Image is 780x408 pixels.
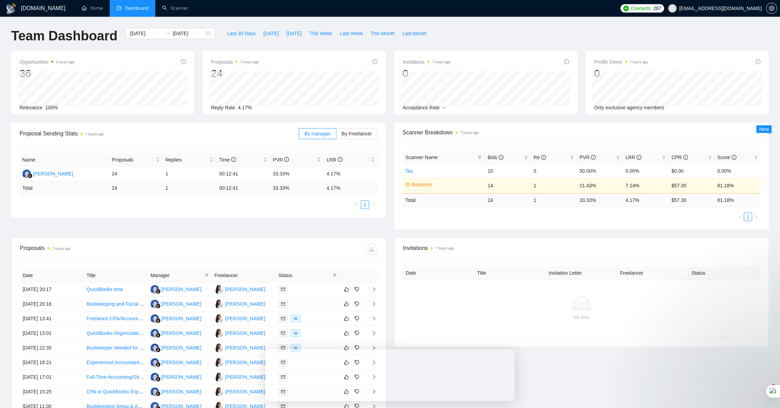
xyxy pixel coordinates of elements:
[150,315,201,321] a: AA[PERSON_NAME]
[336,28,367,39] button: Last Week
[752,213,760,221] button: right
[531,178,577,193] td: 1
[625,155,641,160] span: LRR
[225,344,265,352] div: [PERSON_NAME]
[214,315,265,321] a: Nk[PERSON_NAME]
[546,266,617,280] th: Invitation Letter
[732,155,736,160] span: info-circle
[150,329,159,338] img: AA
[162,5,188,11] a: searchScanner
[212,269,276,282] th: Freelancer
[205,273,209,277] span: filter
[263,30,279,37] span: [DATE]
[366,331,376,336] span: right
[669,164,715,178] td: $0.00
[282,28,305,39] button: [DATE]
[759,126,769,132] span: New
[353,314,361,323] button: dislike
[84,341,148,355] td: Bookkeeper Needed for Multi-Business Setup (QuickBooks Online Plus – RV Park, Restaurant, Farm)
[156,362,161,367] img: gigradar-bm.png
[354,330,359,336] span: dislike
[273,157,289,163] span: PVR
[52,247,71,251] time: 7 hours ago
[84,326,148,341] td: QuickBooks Organization Set Up, Clean Up and Enhancement
[87,360,293,365] a: Experienced Accountant/Bookkeeper for S-Corp – Expense Organization, Tax Prep & IRS Filing
[214,359,265,365] a: Nk[PERSON_NAME]
[403,193,485,207] td: Total
[403,128,760,137] span: Scanner Breakdown
[19,181,109,195] td: Total
[156,304,161,308] img: gigradar-bm.png
[20,326,84,341] td: [DATE] 13:01
[403,244,760,252] span: Invitations
[284,157,289,162] span: info-circle
[150,345,201,350] a: AA[PERSON_NAME]
[436,246,454,250] time: 7 hours ago
[564,59,569,64] span: info-circle
[366,246,377,252] span: download
[56,60,75,64] time: 5 hours ago
[405,155,438,160] span: Scanner Name
[342,131,372,136] span: By Freelancer
[324,181,377,195] td: 4.17 %
[161,344,201,352] div: [PERSON_NAME]
[150,330,201,336] a: AA[PERSON_NAME]
[117,6,122,10] span: dashboard
[161,300,201,308] div: [PERSON_NAME]
[150,272,202,279] span: Manager
[771,384,776,390] span: 6
[669,178,715,193] td: $57.30
[84,385,148,399] td: CPA or QuickBooks Expert to Organize Business & Personal Accounts
[214,344,223,352] img: Nk
[150,359,201,365] a: AA[PERSON_NAME]
[485,193,531,207] td: 24
[150,314,159,323] img: AA
[19,153,109,167] th: Name
[531,164,577,178] td: 0
[630,60,648,64] time: 7 hours ago
[214,300,223,308] img: Nk
[85,132,104,136] time: 7 hours ago
[148,269,212,282] th: Manager
[164,31,170,36] span: to
[476,152,483,163] span: filter
[366,316,376,321] span: right
[270,181,324,195] td: 33.33 %
[373,59,377,64] span: info-circle
[84,282,148,297] td: QuickBooks time
[579,155,596,160] span: PVR
[342,285,351,293] button: like
[474,266,546,280] th: Title
[20,385,84,399] td: [DATE] 15:25
[735,213,744,221] button: left
[432,60,451,64] time: 7 hours ago
[752,213,760,221] li: Next Page
[214,345,265,350] a: Nk[PERSON_NAME]
[744,213,752,221] a: 1
[623,164,669,178] td: 0.00%
[240,60,259,64] time: 7 hours ago
[281,316,285,321] span: mail
[164,31,170,36] span: swap-right
[214,374,265,379] a: Nk[PERSON_NAME]
[214,387,223,396] img: Nk
[353,285,361,293] button: dislike
[305,28,336,39] button: This Week
[214,373,223,382] img: Nk
[344,287,349,292] span: like
[150,358,159,367] img: AA
[270,167,324,181] td: 33.33%
[344,330,349,336] span: like
[366,244,377,255] button: download
[238,105,252,110] span: 4.17%
[412,181,481,188] a: Bookeper
[344,316,349,321] span: like
[354,203,359,207] span: left
[487,155,503,160] span: Bids
[161,315,201,322] div: [PERSON_NAME]
[637,155,641,160] span: info-circle
[225,329,265,337] div: [PERSON_NAME]
[577,178,623,193] td: 21.43%
[398,28,430,39] button: Last Month
[281,331,285,335] span: mail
